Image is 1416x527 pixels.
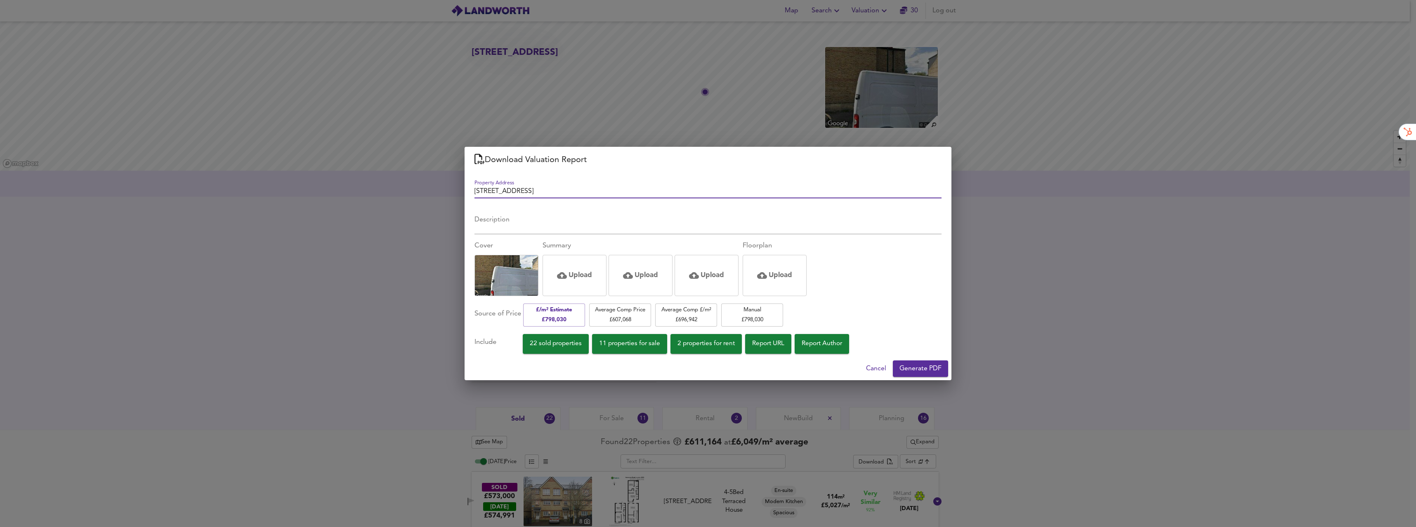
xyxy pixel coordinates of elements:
button: Report URL [745,334,791,354]
span: Cancel [866,363,886,374]
button: £/m² Estimate£798,030 [523,303,585,326]
span: Average Comp £/m² £ 696,942 [659,305,713,325]
span: Manual £ 798,030 [725,305,779,325]
button: Average Comp Price£607,068 [589,303,651,326]
button: Average Comp £/m²£696,942 [655,303,717,326]
span: 22 sold properties [530,338,582,349]
div: Click or drag and drop an image [675,255,739,296]
button: Cancel [863,360,890,377]
span: Generate PDF [899,363,942,374]
img: Uploaded [475,253,538,299]
h5: Upload [569,271,592,280]
h2: Download Valuation Report [474,153,942,167]
span: 11 properties for sale [599,338,660,349]
div: Click or drag and drop an image [743,255,807,296]
h5: Upload [701,271,724,280]
div: Click to replace this image [474,255,538,296]
button: 22 sold properties [523,334,589,354]
div: Source of Price [474,303,521,327]
span: 2 properties for rent [677,338,735,349]
label: Property Address [474,181,514,186]
div: Floorplan [743,241,807,251]
h5: Upload [635,271,658,280]
button: Generate PDF [893,360,948,377]
button: Report Author [795,334,849,354]
div: Include [474,334,523,354]
button: Manual£798,030 [721,303,783,326]
div: Click or drag and drop an image [543,255,607,296]
div: Click or drag and drop an image [609,255,673,296]
span: £/m² Estimate £ 798,030 [527,305,581,325]
button: 11 properties for sale [592,334,667,354]
div: Cover [474,241,538,251]
span: Report URL [752,338,784,349]
button: 2 properties for rent [670,334,742,354]
div: Summary [543,241,739,251]
h5: Upload [769,271,792,280]
span: Report Author [802,338,842,349]
span: Average Comp Price £ 607,068 [593,305,647,325]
